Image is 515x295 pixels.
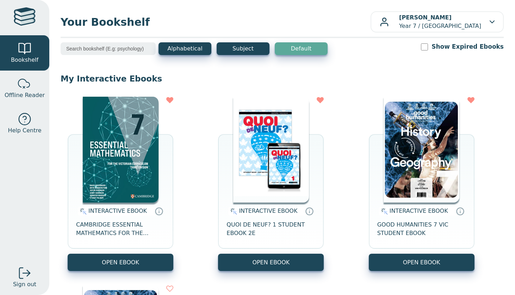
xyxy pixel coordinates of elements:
[384,97,459,203] img: c71c2be2-8d91-e911-a97e-0272d098c78b.png
[275,42,328,55] button: Default
[377,221,466,237] span: GOOD HUMANITIES 7 VIC STUDENT EBOOK
[155,207,163,215] a: Interactive eBooks are accessed online via the publisher’s portal. They contain interactive resou...
[228,207,237,216] img: interactive.svg
[369,254,474,271] button: OPEN EBOOK
[399,13,481,30] p: Year 7 / [GEOGRAPHIC_DATA]
[68,254,173,271] button: OPEN EBOOK
[456,207,464,215] a: Interactive eBooks are accessed online via the publisher’s portal. They contain interactive resou...
[13,280,36,289] span: Sign out
[432,42,504,51] label: Show Expired Ebooks
[227,221,315,237] span: QUOI DE NEUF? 1 STUDENT EBOOK 2E
[76,221,165,237] span: CAMBRIDGE ESSENTIAL MATHEMATICS FOR THE VICTORIAN CURRICULUM YEAR 7 EBOOK 3E
[61,73,504,84] p: My Interactive Ebooks
[305,207,314,215] a: Interactive eBooks are accessed online via the publisher’s portal. They contain interactive resou...
[88,207,147,214] span: INTERACTIVE EBOOK
[390,207,448,214] span: INTERACTIVE EBOOK
[159,42,211,55] button: Alphabetical
[217,42,269,55] button: Subject
[399,14,452,21] b: [PERSON_NAME]
[11,56,38,64] span: Bookshelf
[371,11,504,32] button: [PERSON_NAME]Year 7 / [GEOGRAPHIC_DATA]
[5,91,45,100] span: Offline Reader
[8,126,41,135] span: Help Centre
[379,207,388,216] img: interactive.svg
[218,254,324,271] button: OPEN EBOOK
[61,14,371,30] span: Your Bookshelf
[233,97,309,203] img: 56f252b5-7391-e911-a97e-0272d098c78b.jpg
[78,207,87,216] img: interactive.svg
[83,97,159,203] img: a4cdec38-c0cf-47c5-bca4-515c5eb7b3e9.png
[61,42,156,55] input: Search bookshelf (E.g: psychology)
[239,207,297,214] span: INTERACTIVE EBOOK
